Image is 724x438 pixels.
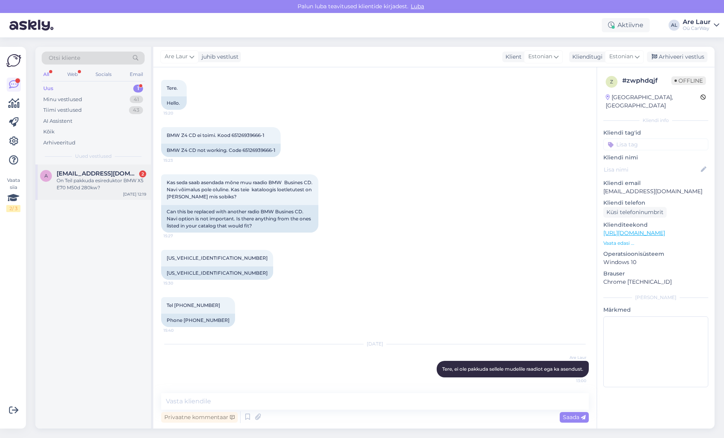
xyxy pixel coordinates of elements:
[603,199,708,207] p: Kliendi telefon
[75,153,112,160] span: Uued vestlused
[167,255,268,261] span: [US_VEHICLE_IDENTIFICATION_NUMBER]
[602,18,650,32] div: Aktiivne
[603,179,708,187] p: Kliendi email
[161,96,187,110] div: Hello.
[57,177,146,191] div: On Teil pakkuda esireduktor BMW X5 E70 M50d 280kw?
[167,85,178,91] span: Tere.
[43,106,82,114] div: Tiimi vestlused
[502,53,522,61] div: Klient
[165,52,188,61] span: Are Laur
[49,54,80,62] span: Otsi kliente
[57,170,138,177] span: andrey-company@mail.ru
[603,207,667,218] div: Küsi telefoninumbrit
[603,250,708,258] p: Operatsioonisüsteem
[622,76,671,85] div: # zwphdqjf
[603,294,708,301] div: [PERSON_NAME]
[604,165,699,174] input: Lisa nimi
[94,69,113,79] div: Socials
[130,96,143,103] div: 41
[408,3,426,10] span: Luba
[167,179,314,200] span: Kas seda saab asendada mõne muu raadio BMW Busines CD. Navi võimalus pole oluline. Kas teie katal...
[528,52,552,61] span: Estonian
[603,139,708,150] input: Lisa tag
[161,144,281,157] div: BMW Z4 CD not working. Code 65126939666-1
[164,157,193,163] span: 15:23
[43,96,82,103] div: Minu vestlused
[603,129,708,137] p: Kliendi tag'id
[683,25,711,31] div: Oü CarWay
[161,205,318,233] div: Can this be replaced with another radio BMW Busines CD. Navi option is not important. Is there an...
[139,170,146,177] div: 2
[161,314,235,327] div: Phone [PHONE_NUMBER]
[442,366,583,372] span: Tere, ei ole pakkuda sellele mudelile raadiot ega ka asendust.
[563,414,586,421] span: Saada
[43,128,55,136] div: Kõik
[683,19,711,25] div: Are Laur
[6,205,20,212] div: 2 / 3
[603,258,708,266] p: Windows 10
[123,191,146,197] div: [DATE] 12:19
[43,139,75,147] div: Arhiveeritud
[128,69,145,79] div: Email
[161,412,238,423] div: Privaatne kommentaar
[42,69,51,79] div: All
[671,76,706,85] span: Offline
[669,20,680,31] div: AL
[603,306,708,314] p: Märkmed
[603,117,708,124] div: Kliendi info
[603,240,708,247] p: Vaata edasi ...
[164,233,193,239] span: 15:27
[6,53,21,68] img: Askly Logo
[610,79,613,85] span: z
[161,340,589,347] div: [DATE]
[606,93,700,110] div: [GEOGRAPHIC_DATA], [GEOGRAPHIC_DATA]
[43,85,53,92] div: Uus
[683,19,719,31] a: Are LaurOü CarWay
[66,69,79,79] div: Web
[198,53,239,61] div: juhib vestlust
[167,132,264,138] span: BMW Z4 CD ei toimi. Kood 65126939666-1
[557,378,586,384] span: 13:00
[603,278,708,286] p: Chrome [TECHNICAL_ID]
[164,110,193,116] span: 15:20
[609,52,633,61] span: Estonian
[44,173,48,179] span: a
[603,153,708,162] p: Kliendi nimi
[557,355,586,360] span: Are Laur
[129,106,143,114] div: 43
[161,266,273,280] div: [US_VEHICLE_IDENTIFICATION_NUMBER]
[569,53,603,61] div: Klienditugi
[164,280,193,286] span: 15:30
[133,85,143,92] div: 1
[603,187,708,196] p: [EMAIL_ADDRESS][DOMAIN_NAME]
[603,229,665,237] a: [URL][DOMAIN_NAME]
[164,327,193,333] span: 15:40
[603,270,708,278] p: Brauser
[43,117,72,125] div: AI Assistent
[603,221,708,229] p: Klienditeekond
[167,302,220,308] span: Tel [PHONE_NUMBER]
[6,177,20,212] div: Vaata siia
[647,52,707,62] div: Arhiveeri vestlus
